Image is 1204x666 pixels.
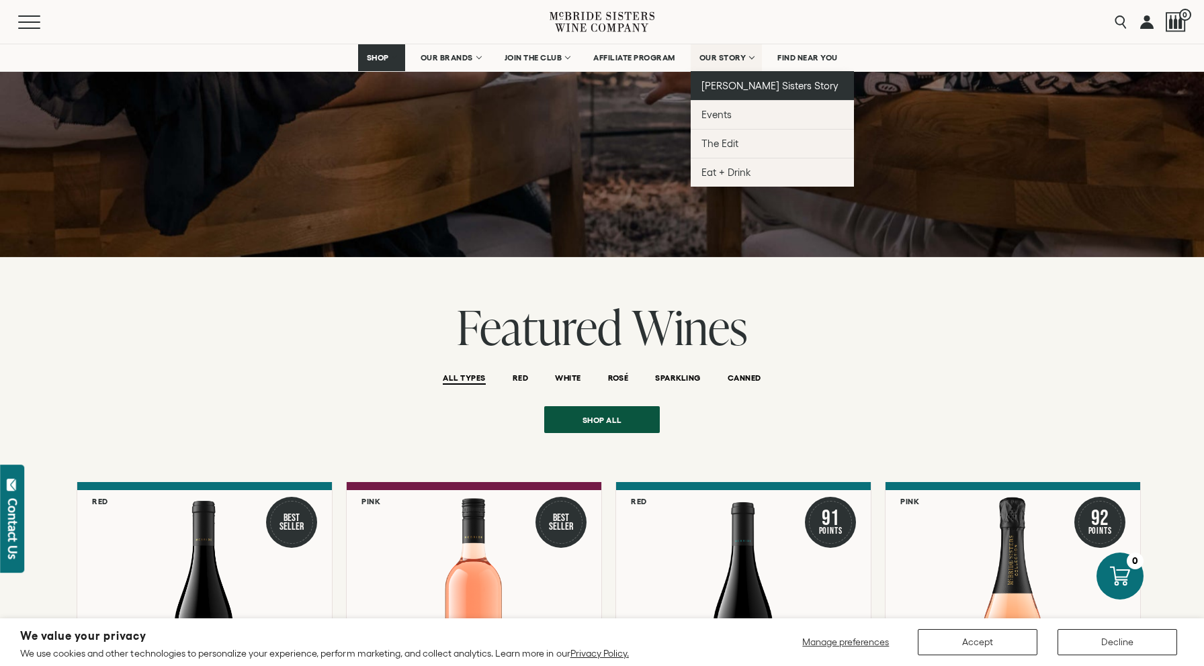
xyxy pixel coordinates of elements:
[701,138,738,149] span: The Edit
[6,498,19,559] div: Contact Us
[777,53,838,62] span: FIND NEAR YOU
[585,44,684,71] a: AFFILIATE PROGRAM
[701,166,751,178] span: Eat + Drink
[496,44,578,71] a: JOIN THE CLUB
[655,373,700,385] button: SPARKLING
[769,44,847,71] a: FIND NEAR YOU
[1179,9,1191,21] span: 0
[544,406,660,433] a: Shop all
[691,44,763,71] a: OUR STORY
[794,629,898,655] button: Manage preferences
[701,80,839,91] span: [PERSON_NAME] Sisters Story
[570,648,629,659] a: Privacy Policy.
[1058,629,1177,655] button: Decline
[691,100,854,129] a: Events
[457,294,622,359] span: Featured
[1127,553,1144,569] div: 0
[699,53,746,62] span: OUR STORY
[691,129,854,158] a: The Edit
[632,294,747,359] span: Wines
[20,647,629,659] p: We use cookies and other technologies to personalize your experience, perform marketing, and coll...
[367,53,390,62] span: SHOP
[593,53,675,62] span: AFFILIATE PROGRAM
[918,629,1037,655] button: Accept
[900,497,919,506] h6: Pink
[513,373,528,385] button: RED
[505,53,562,62] span: JOIN THE CLUB
[631,497,647,506] h6: Red
[802,636,889,647] span: Manage preferences
[361,497,380,506] h6: Pink
[691,71,854,100] a: [PERSON_NAME] Sisters Story
[701,109,732,120] span: Events
[18,15,67,29] button: Mobile Menu Trigger
[412,44,489,71] a: OUR BRANDS
[608,373,629,385] button: ROSÉ
[421,53,473,62] span: OUR BRANDS
[559,407,646,433] span: Shop all
[728,373,761,385] button: CANNED
[691,158,854,187] a: Eat + Drink
[358,44,405,71] a: SHOP
[555,373,580,385] button: WHITE
[92,497,108,506] h6: Red
[443,373,485,385] button: ALL TYPES
[20,630,629,642] h2: We value your privacy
